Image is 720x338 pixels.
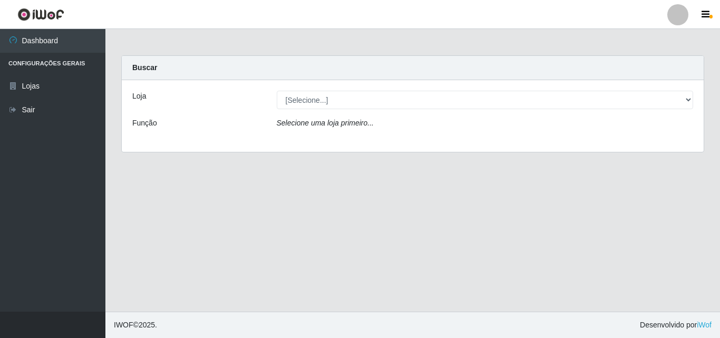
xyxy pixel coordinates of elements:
[132,91,146,102] label: Loja
[697,321,712,329] a: iWof
[114,320,157,331] span: © 2025 .
[132,118,157,129] label: Função
[114,321,133,329] span: IWOF
[640,320,712,331] span: Desenvolvido por
[277,119,374,127] i: Selecione uma loja primeiro...
[132,63,157,72] strong: Buscar
[17,8,64,21] img: CoreUI Logo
